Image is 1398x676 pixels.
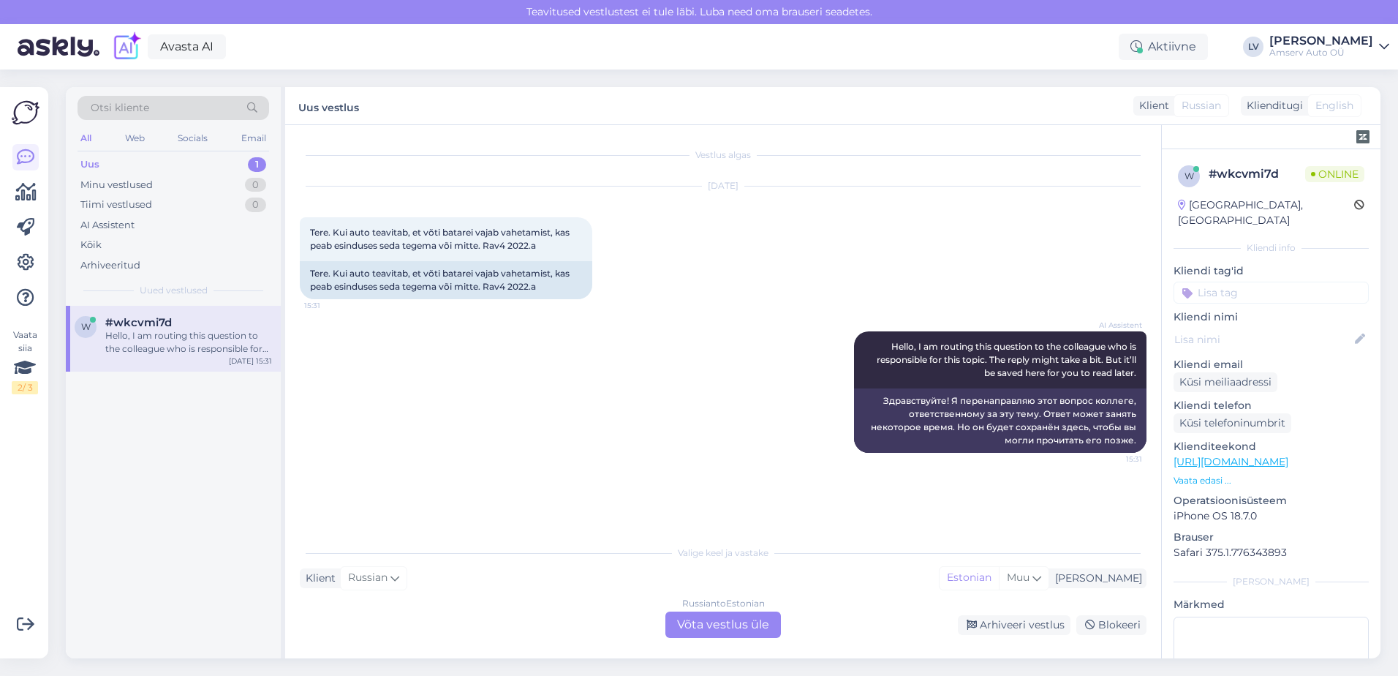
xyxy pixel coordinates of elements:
div: [DATE] 15:31 [229,356,272,367]
div: [GEOGRAPHIC_DATA], [GEOGRAPHIC_DATA] [1178,198,1354,228]
p: iPhone OS 18.7.0 [1174,508,1369,524]
div: # wkcvmi7d [1209,165,1305,183]
div: Blokeeri [1076,615,1146,635]
div: 2 / 3 [12,381,38,394]
span: Russian [1182,98,1221,113]
p: Operatsioonisüsteem [1174,493,1369,508]
a: Avasta AI [148,34,226,59]
div: Vestlus algas [300,149,1146,162]
p: Kliendi nimi [1174,309,1369,325]
div: Võta vestlus üle [665,612,781,638]
div: Valige keel ja vastake [300,547,1146,560]
div: Uus [80,157,99,172]
div: Küsi meiliaadressi [1174,372,1277,392]
div: Kõik [80,238,102,252]
a: [PERSON_NAME]Amserv Auto OÜ [1269,35,1389,59]
div: Email [238,129,269,148]
div: Klient [1133,98,1169,113]
div: 0 [245,178,266,192]
div: Küsi telefoninumbrit [1174,413,1291,433]
p: Vaata edasi ... [1174,474,1369,487]
p: Brauser [1174,530,1369,545]
a: [URL][DOMAIN_NAME] [1174,455,1288,468]
p: Märkmed [1174,597,1369,612]
div: Kliendi info [1174,241,1369,255]
div: All [78,129,94,148]
div: Socials [175,129,211,148]
div: Arhiveeri vestlus [958,615,1070,635]
div: Hello, I am routing this question to the colleague who is responsible for this topic. The reply m... [105,329,272,356]
img: explore-ai [111,31,142,62]
div: Web [122,129,148,148]
div: Arhiveeritud [80,258,140,273]
span: #wkcvmi7d [105,316,172,329]
span: AI Assistent [1087,320,1142,331]
span: 15:31 [304,300,359,311]
img: zendesk [1356,130,1369,143]
div: 0 [245,198,266,212]
p: Klienditeekond [1174,439,1369,454]
div: 1 [248,157,266,172]
div: AI Assistent [80,218,135,233]
span: Russian [348,570,388,586]
div: Klient [300,571,336,586]
div: [PERSON_NAME] [1269,35,1373,47]
span: Otsi kliente [91,100,149,116]
div: Estonian [940,567,999,589]
div: [DATE] [300,179,1146,192]
div: Minu vestlused [80,178,153,192]
span: Tere. Kui auto teavitab, et võti batarei vajab vahetamist, kas peab esinduses seda tegema või mit... [310,227,572,251]
p: Kliendi telefon [1174,398,1369,413]
span: Muu [1007,571,1029,584]
span: Uued vestlused [140,284,208,297]
div: Klienditugi [1241,98,1303,113]
div: Aktiivne [1119,34,1208,60]
p: Kliendi email [1174,357,1369,372]
div: Здравствуйте! Я перенаправляю этот вопрос коллеге, ответственному за эту тему. Ответ может занять... [854,388,1146,453]
span: 15:31 [1087,454,1142,465]
div: Tiimi vestlused [80,198,152,212]
div: LV [1243,37,1263,57]
p: Safari 375.1.776343893 [1174,545,1369,560]
span: English [1315,98,1353,113]
input: Lisa nimi [1174,331,1352,348]
p: Kliendi tag'id [1174,263,1369,279]
span: w [1184,170,1194,181]
img: Askly Logo [12,99,39,127]
div: Russian to Estonian [682,597,765,610]
div: Vaata siia [12,328,38,394]
span: Hello, I am routing this question to the colleague who is responsible for this topic. The reply m... [877,341,1138,378]
label: Uus vestlus [298,96,359,116]
div: [PERSON_NAME] [1049,571,1142,586]
input: Lisa tag [1174,282,1369,304]
div: Amserv Auto OÜ [1269,47,1373,59]
span: w [81,321,91,332]
div: Tere. Kui auto teavitab, et võti batarei vajab vahetamist, kas peab esinduses seda tegema või mit... [300,261,592,299]
div: [PERSON_NAME] [1174,575,1369,588]
span: Online [1305,166,1364,182]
